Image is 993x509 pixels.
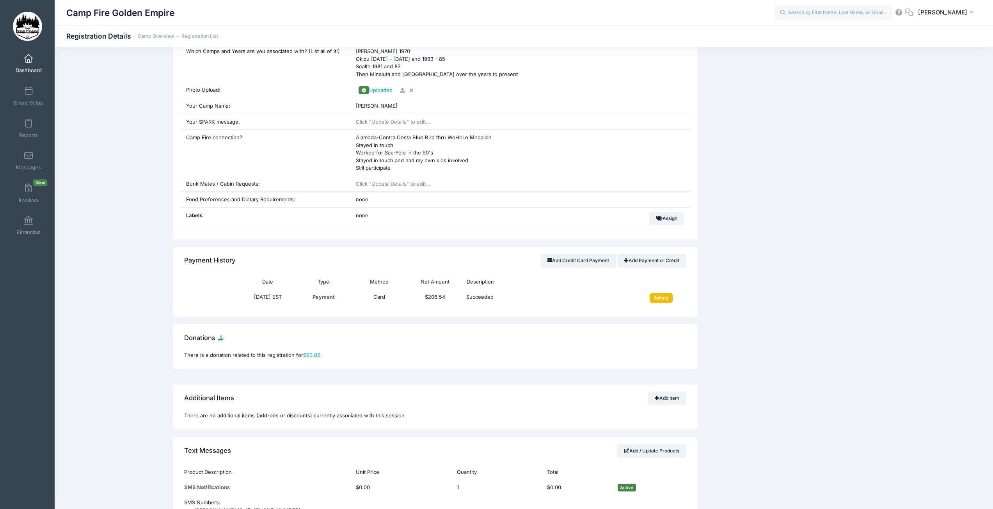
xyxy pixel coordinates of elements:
[541,254,616,267] button: Add Credit Card Payment
[617,444,686,458] a: Add / Update Products
[463,274,631,289] th: Description
[240,274,296,289] th: Date
[173,351,698,369] div: There is a donation related to this registration for .
[184,387,234,409] h4: Additional Items
[180,82,350,98] div: Photo Upload:
[356,119,430,125] span: Click "Update Details" to edit...
[356,103,398,109] span: [PERSON_NAME]
[240,289,296,307] td: [DATE] EST
[19,197,39,203] span: Invoices
[10,147,47,174] a: Messages
[352,274,407,289] th: Method
[10,82,47,110] a: Event Setup
[13,12,42,41] img: Camp Fire Golden Empire
[17,229,41,236] span: Financials
[180,176,350,192] div: Bunk Mates / Cabin Requests:
[457,484,469,491] div: Click Pencil to edit...
[181,34,218,39] a: Registration List
[407,274,463,289] th: Net Amount
[180,192,350,208] div: Food Preferences and Dietary Requirements:
[138,34,174,39] a: Camp Overview
[650,293,673,303] input: Refund
[184,480,352,495] td: SMS Notifications
[66,32,218,40] h1: Registration Details
[918,8,967,17] span: [PERSON_NAME]
[303,352,320,358] a: $50.00
[184,440,231,462] h4: Text Messages
[618,484,636,491] span: Active
[180,130,350,176] div: Camp Fire connection?
[356,196,368,202] span: none
[352,480,453,495] td: $0.00
[617,254,686,267] a: Add Payment or Credit
[16,67,42,74] span: Dashboard
[180,44,350,82] div: Which Camps and Years are you associated with? (List all of it!)
[649,212,684,225] button: Assign
[19,132,38,138] span: Reports
[66,4,174,22] h1: Camp Fire Golden Empire
[184,327,224,349] h4: Donations
[184,465,352,480] th: Product Description
[16,164,41,171] span: Messages
[356,134,492,171] span: Alameda-Contra Costa Blue Bird thru WoHeLo Medalian Stayed in touch Worked for Sac-Yolo in the 90...
[775,5,892,21] input: Search by First Name, Last Name, or Email...
[33,179,47,186] span: New
[356,87,395,93] a: Uploaded
[173,412,698,430] div: There are no additional items (add-ons or discounts) currently associated with this session.
[184,250,236,272] h4: Payment History
[352,289,407,307] td: Card
[543,465,614,480] th: Total
[407,289,463,307] td: $208.54
[14,99,43,106] span: Event Setup
[296,274,352,289] th: Type
[356,212,453,220] span: none
[10,115,47,142] a: Reports
[180,98,350,114] div: Your Camp Name:
[10,50,47,77] a: Dashboard
[356,48,518,77] span: [PERSON_NAME] 1970 Okizu [DATE] - [DATE] and 1983 - 85 Sealth 1981 and 82 Then Minaluta and [GEOG...
[648,392,686,405] a: Add Item
[10,179,47,207] a: InvoicesNew
[180,114,350,130] div: Your SPARK message.
[463,289,631,307] td: Succeeded
[913,4,981,22] button: [PERSON_NAME]
[453,465,543,480] th: Quantity
[356,181,430,187] span: Click "Update Details" to edit...
[543,480,614,495] td: $0.00
[352,465,453,480] th: Unit Price
[10,212,47,239] a: Financials
[369,87,393,93] span: Uploaded
[296,289,352,307] td: Payment
[180,208,350,229] div: Labels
